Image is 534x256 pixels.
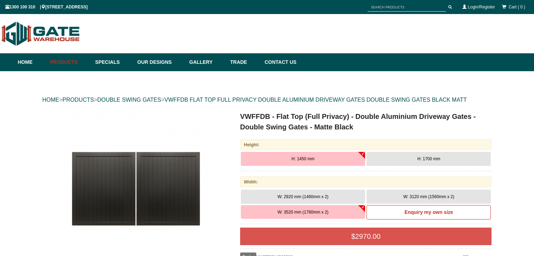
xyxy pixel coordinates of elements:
[367,205,491,220] a: Enquiry my own size
[164,97,467,103] a: VWFFDB FLAT TOP FULL PRIVACY DOUBLE ALUMINIUM DRIVEWAY GATES DOUBLE SWING GATES BLACK MATT
[97,97,161,103] a: DOUBLE SWING GATES
[367,190,491,204] button: W: 3120 mm (1560mm x 2)
[509,5,525,9] span: Cart ( 0 )
[291,156,314,161] span: H: 1450 mm
[62,97,94,103] a: PRODUCTS
[42,89,492,111] div: > > >
[468,5,495,9] a: Login/Register
[240,139,492,150] div: Height:
[18,53,47,71] a: Home
[261,53,297,71] a: Contact Us
[186,53,226,71] a: Gallery
[368,3,446,12] input: SEARCH PRODUCTS
[5,5,88,9] span: 1300 100 310 | [STREET_ADDRESS]
[277,210,328,215] span: W: 3520 mm (1760mm x 2)
[367,152,491,166] button: H: 1700 mm
[42,97,59,103] a: HOME
[134,53,186,71] a: Our Designs
[226,53,261,71] a: Trade
[240,228,492,245] div: $
[241,152,365,166] button: H: 1450 mm
[92,53,134,71] a: Specials
[277,194,328,199] span: W: 2920 mm (1460mm x 2)
[417,156,440,161] span: H: 1700 mm
[404,209,453,215] b: Enquiry my own size
[403,194,454,199] span: W: 3120 mm (1560mm x 2)
[240,176,492,187] div: Width:
[241,205,365,219] button: W: 3520 mm (1760mm x 2)
[241,190,365,204] button: W: 2920 mm (1460mm x 2)
[240,111,492,132] h1: VWFFDB - Flat Top (Full Privacy) - Double Aluminium Driveway Gates - Double Swing Gates - Matte B...
[355,233,381,240] span: 2970.00
[47,53,92,71] a: Products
